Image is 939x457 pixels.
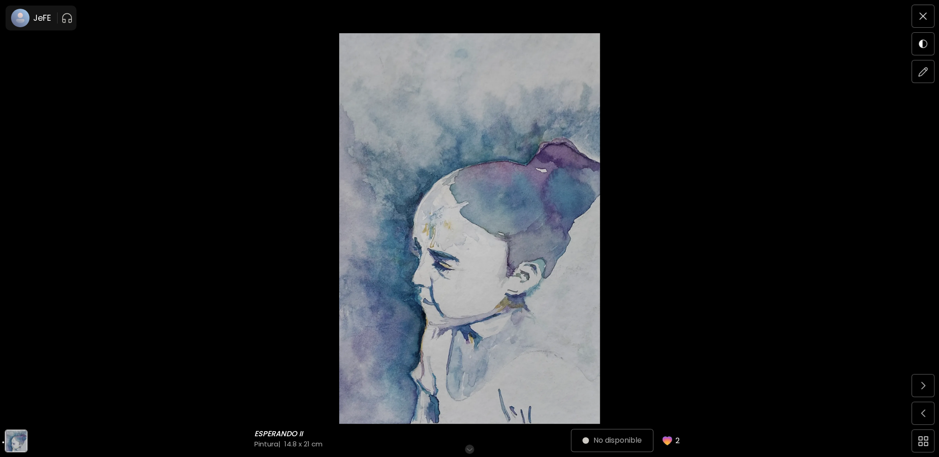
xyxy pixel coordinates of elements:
button: pauseOutline IconGradient Icon [61,11,73,25]
button: favorites2 [653,428,685,452]
h4: Pintura | 14.8 x 21 cm [254,439,582,449]
img: favorites [661,434,674,447]
p: 2 [675,435,680,446]
h6: ESPERANDO II [254,429,305,439]
h6: JeFE [33,12,52,24]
